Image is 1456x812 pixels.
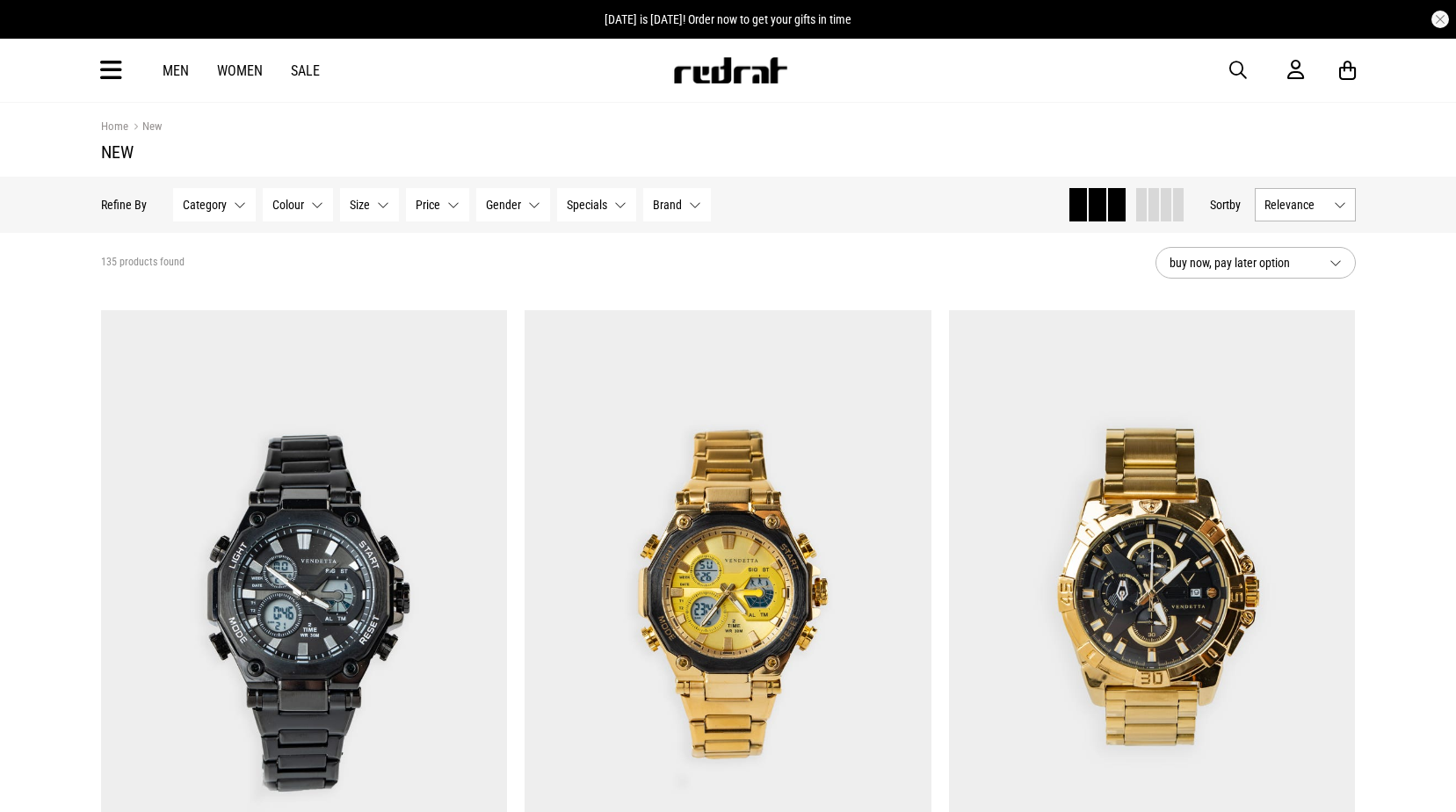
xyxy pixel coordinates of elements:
button: Relevance [1255,188,1356,221]
span: Category [183,198,227,212]
button: Price [406,188,469,221]
span: [DATE] is [DATE]! Order now to get your gifts in time [605,12,851,26]
img: Redrat logo [672,57,788,83]
span: Gender [486,198,521,212]
a: Women [217,62,263,79]
button: Gender [476,188,550,221]
span: 135 products found [101,256,185,270]
p: Refine By [101,198,147,212]
a: Home [101,120,128,133]
h1: New [101,141,1356,163]
button: Specials [557,188,636,221]
button: Brand [643,188,711,221]
a: Men [163,62,189,79]
span: buy now, pay later option [1170,252,1315,273]
span: Specials [567,198,607,212]
a: Sale [291,62,320,79]
button: buy now, pay later option [1155,247,1356,279]
span: Relevance [1264,198,1327,212]
button: Category [173,188,256,221]
span: Brand [653,198,682,212]
span: by [1229,198,1241,212]
button: Size [340,188,399,221]
span: Size [350,198,370,212]
span: Price [416,198,440,212]
button: Sortby [1210,194,1241,215]
a: New [128,120,162,136]
span: Colour [272,198,304,212]
button: Colour [263,188,333,221]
